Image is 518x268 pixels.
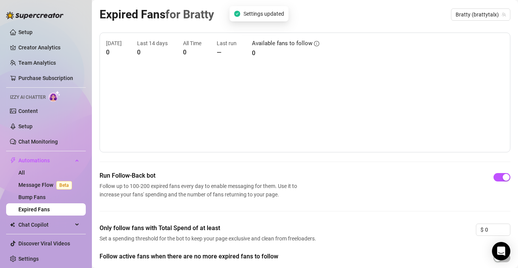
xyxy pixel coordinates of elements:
[18,170,25,176] a: All
[100,171,300,180] span: Run Follow-Back bot
[18,256,39,262] a: Settings
[10,94,46,101] span: Izzy AI Chatter
[217,47,237,57] article: —
[137,39,168,47] article: Last 14 days
[18,75,73,81] a: Purchase Subscription
[10,157,16,163] span: thunderbolt
[252,48,319,58] article: 0
[18,108,38,114] a: Content
[234,11,240,17] span: check-circle
[183,47,201,57] article: 0
[18,41,80,54] a: Creator Analytics
[100,224,319,233] span: Only follow fans with Total Spend of at least
[252,39,312,48] article: Available fans to follow
[183,39,201,47] article: All Time
[243,10,284,18] span: Settings updated
[314,41,319,46] span: info-circle
[100,252,319,261] span: Follow active fans when there are no more expired fans to follow
[18,206,50,212] a: Expired Fans
[18,123,33,129] a: Setup
[100,234,319,243] span: Set a spending threshold for the bot to keep your page exclusive and clean from freeloaders.
[6,11,64,19] img: logo-BBDzfeDw.svg
[18,154,73,167] span: Automations
[492,242,510,260] div: Open Intercom Messenger
[217,39,237,47] article: Last run
[106,39,122,47] article: [DATE]
[18,29,33,35] a: Setup
[485,224,510,235] input: 0.00
[137,47,168,57] article: 0
[18,194,46,200] a: Bump Fans
[18,219,73,231] span: Chat Copilot
[10,222,15,227] img: Chat Copilot
[56,181,72,190] span: Beta
[18,240,70,247] a: Discover Viral Videos
[165,8,214,21] span: for Bratty
[106,47,122,57] article: 0
[456,9,506,20] span: Bratty (brattytalx)
[502,12,506,17] span: team
[18,182,75,188] a: Message FlowBeta
[49,91,60,102] img: AI Chatter
[18,60,56,66] a: Team Analytics
[18,139,58,145] a: Chat Monitoring
[100,5,214,23] article: Expired Fans
[100,182,300,199] span: Follow up to 100-200 expired fans every day to enable messaging for them. Use it to increase your...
